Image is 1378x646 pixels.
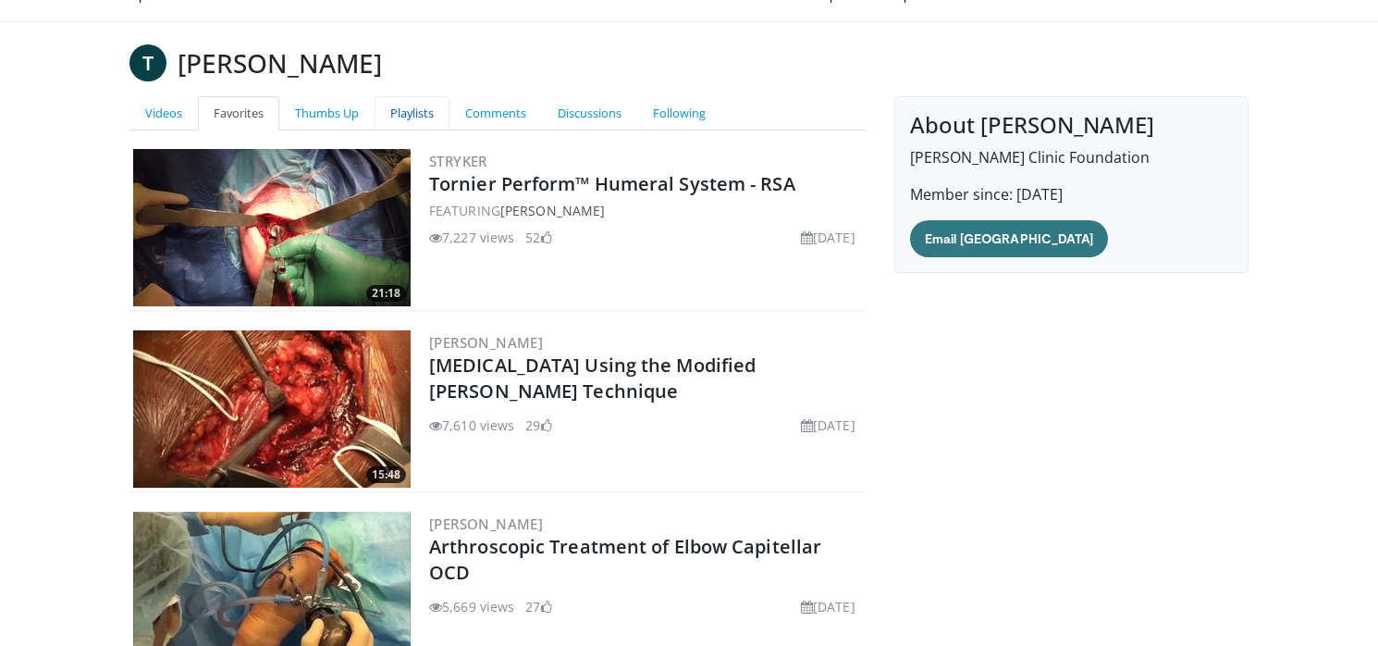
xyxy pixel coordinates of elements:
a: Following [637,96,721,130]
img: eb5be16d-4729-4c3a-8f3f-bfef59f6286a.300x170_q85_crop-smart_upscale.jpg [133,149,411,306]
a: Tornier Perform™ Humeral System - RSA [429,171,795,196]
a: [PERSON_NAME] [429,333,543,352]
a: Favorites [198,96,279,130]
a: Stryker [429,152,487,170]
a: T [129,44,166,81]
div: FEATURING [429,201,863,220]
span: 15:48 [366,466,406,483]
li: [DATE] [801,228,855,247]
a: Playlists [375,96,449,130]
a: Thumbs Up [279,96,375,130]
a: [PERSON_NAME] [429,515,543,533]
li: 5,669 views [429,597,514,616]
a: Videos [129,96,198,130]
li: 7,610 views [429,416,514,435]
a: 21:18 [133,149,411,306]
a: Email [GEOGRAPHIC_DATA] [910,220,1109,257]
li: [DATE] [801,416,855,435]
a: [MEDICAL_DATA] Using the Modified [PERSON_NAME] Technique [429,353,756,404]
a: Discussions [542,96,637,130]
li: 27 [525,597,551,616]
li: [DATE] [801,597,855,616]
span: 21:18 [366,285,406,302]
h4: About [PERSON_NAME] [910,112,1233,139]
a: [PERSON_NAME] [500,202,605,219]
a: 15:48 [133,330,411,488]
a: Comments [449,96,542,130]
img: cc0503f3-7455-4ebe-8d40-9ba74b758eb9.png.300x170_q85_crop-smart_upscale.jpg [133,330,411,488]
h3: [PERSON_NAME] [178,44,382,81]
li: 52 [525,228,551,247]
p: Member since: [DATE] [910,183,1233,205]
li: 7,227 views [429,228,514,247]
li: 29 [525,416,551,435]
a: Arthroscopic Treatment of Elbow Capitellar OCD [429,534,821,585]
p: [PERSON_NAME] Clinic Foundation [910,146,1233,168]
